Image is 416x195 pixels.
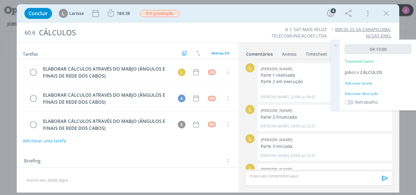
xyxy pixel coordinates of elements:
b: [PERSON_NAME] [261,137,292,142]
p: Parte 1 realizada [261,72,389,78]
div: CÁLCULOS [37,25,236,40]
label: Retrabalho [355,99,378,105]
p: [PERSON_NAME] [261,124,289,129]
div: L [245,164,255,173]
span: 184:38 [117,10,130,16]
span: 60.6 [351,70,359,75]
button: E [177,120,186,129]
div: ELABORAR CÁLCULOS ATRAVÉS DO MABJO (ÂNGULOS E FINAIS DE REDE DOS CABOS) [41,91,172,106]
p: Parte 2 Finalizada [261,114,389,120]
a: Comentários [246,48,273,57]
p: Parte 3 iniciada [261,143,389,149]
button: Concluir [24,8,52,19]
div: Anexos [282,51,297,57]
span: 23/09 às 13:37 [291,153,316,158]
a: 008.05.25-SA-CARAPICUIBA-NCSAT-ENEL [335,26,391,38]
button: Em produção [140,10,180,17]
button: 4 [326,9,336,18]
div: Adicionar descrição [345,91,411,96]
span: 60.6 [25,30,35,36]
button: LLarissa [59,9,84,18]
a: Timesheet [305,48,327,57]
p: Timesheet Salvo! [345,59,374,64]
p: [PERSON_NAME] [261,94,289,100]
b: [PERSON_NAME] [261,166,292,172]
div: L [245,105,255,114]
button: 184:38 [106,9,132,18]
button: A [177,94,186,103]
span: CÁLCULOS [360,69,382,75]
b: [PERSON_NAME] [261,108,292,113]
div: dialog [17,4,400,193]
img: arrow-down-up.svg [196,50,200,56]
div: E [178,121,185,128]
div: L [245,134,255,143]
div: A [178,95,185,102]
span: Tarefas [23,50,38,57]
span: 23/09 às 12:31 [291,124,316,129]
span: Abertas 5/5 [211,51,229,55]
div: L [245,63,255,72]
button: L [177,68,186,77]
div: 4 [331,8,336,13]
div: ELABORAR CÁLCULOS ATRAVÉS DO MABJO (ÂNGULOS E FINAIS DE REDE DOS CABOS) [41,65,172,79]
div: L [59,9,68,18]
button: Adicionar uma tarefa [23,135,66,146]
p: Parte 2 em execução [261,78,389,85]
a: N C SAT MAIS VELOZ TELECOMUNICACOES LTDA [272,26,327,38]
p: [PERSON_NAME] [261,153,289,158]
div: L [178,68,185,76]
a: Job60.6CÁLCULOS [345,69,382,75]
b: [PERSON_NAME] [261,66,292,71]
span: Larissa [69,11,84,16]
div: ELABORAR CÁLCULOS ATRAVÉS DO MABJO (ÂNGULOS E FINAIS DE REDE DOS CABOS) [41,117,172,132]
span: Briefing [24,157,41,165]
span: Concluir [29,11,48,16]
div: Adicionar tarefa [345,81,411,86]
span: 22/09 às 09:52 [291,94,316,100]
